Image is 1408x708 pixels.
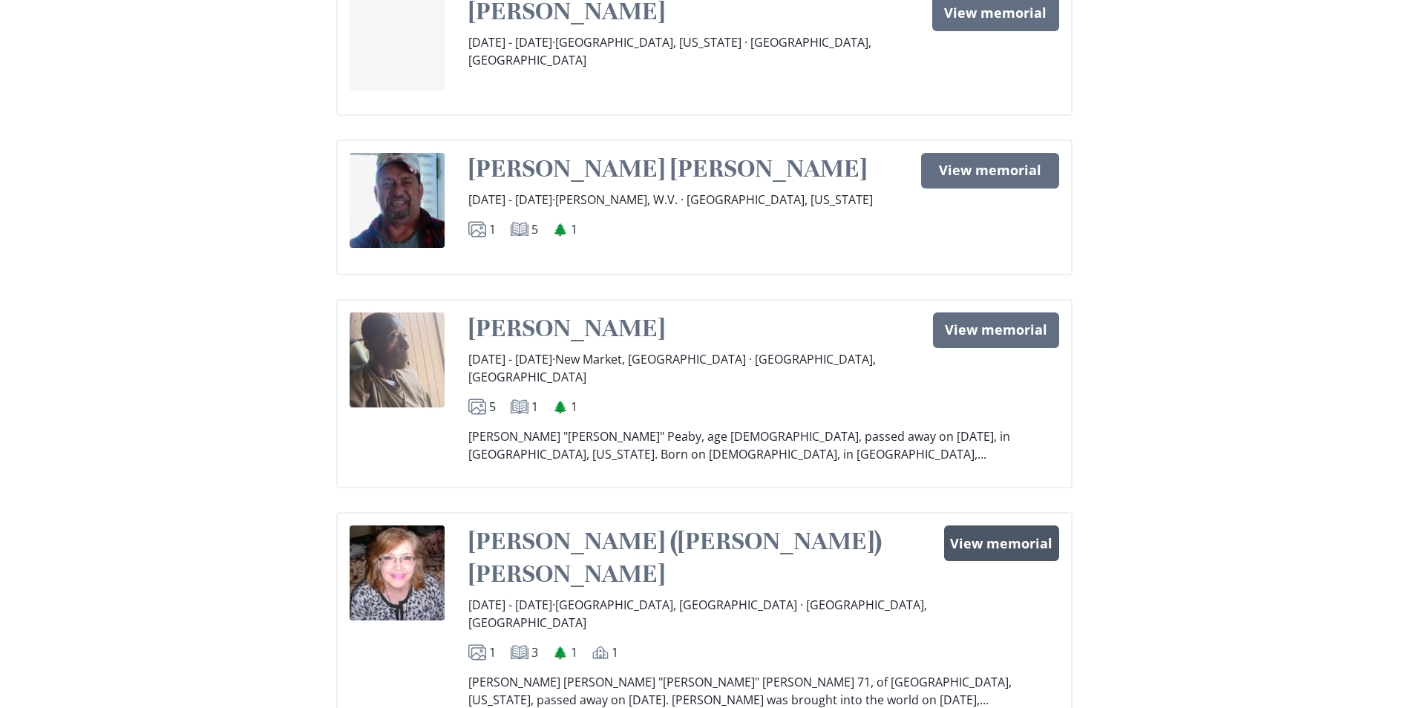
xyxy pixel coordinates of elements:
[489,220,496,238] p: 1
[612,643,618,661] p: 1
[592,644,609,661] svg: Ceremonies
[468,596,944,632] p: [DATE] - [DATE] ·
[350,312,445,407] img: Memorial portrait photo
[553,643,568,661] span: Trees
[553,398,568,416] span: Trees
[468,33,933,69] p: [DATE] - [DATE] ·
[468,153,867,184] a: [PERSON_NAME] [PERSON_NAME]
[350,525,445,620] img: Memorial portrait photo
[571,220,577,238] p: 1
[933,312,1058,348] a: View memorial
[555,191,873,208] span: [PERSON_NAME], W.V. · [GEOGRAPHIC_DATA], [US_STATE]
[944,525,1059,561] a: View memorial
[468,350,934,386] p: [DATE] - [DATE] ·
[468,351,876,385] span: New Market, [GEOGRAPHIC_DATA] · [GEOGRAPHIC_DATA], [GEOGRAPHIC_DATA]
[468,427,1059,463] div: [PERSON_NAME] "[PERSON_NAME]" Peaby, age [DEMOGRAPHIC_DATA], passed away on [DATE], in [GEOGRAPHI...
[921,153,1059,189] a: View memorial
[468,34,871,68] span: [GEOGRAPHIC_DATA], [US_STATE] · [GEOGRAPHIC_DATA], [GEOGRAPHIC_DATA]
[468,312,665,344] a: [PERSON_NAME]
[468,525,882,589] a: [PERSON_NAME] ([PERSON_NAME]) [PERSON_NAME]
[489,643,496,661] p: 1
[511,220,528,238] svg: Comments
[531,220,538,238] p: 5
[571,398,577,416] p: 1
[350,153,445,248] img: Memorial portrait photo
[468,191,921,209] p: [DATE] - [DATE] ·
[553,220,568,238] span: Trees
[531,398,538,416] p: 1
[489,398,496,416] p: 5
[511,643,528,661] svg: Comments
[468,597,927,631] span: [GEOGRAPHIC_DATA], [GEOGRAPHIC_DATA] · [GEOGRAPHIC_DATA], [GEOGRAPHIC_DATA]
[511,398,528,416] svg: Comments
[571,643,577,661] p: 1
[531,643,538,661] p: 3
